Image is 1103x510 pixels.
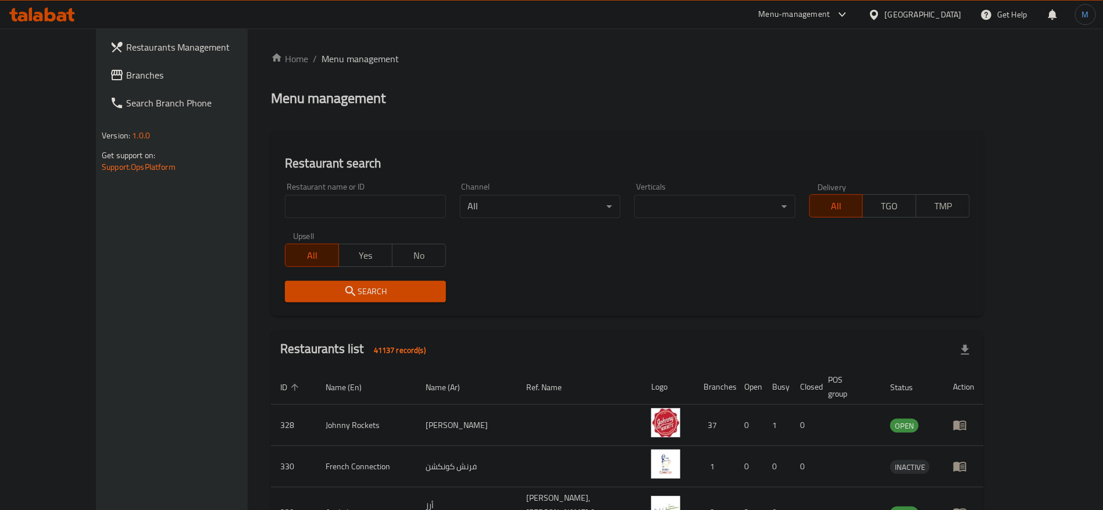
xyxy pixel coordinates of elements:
input: Search for restaurant name or ID.. [285,195,445,218]
label: Delivery [818,183,847,191]
th: Open [735,369,763,405]
td: 1 [694,446,735,487]
button: TGO [862,194,916,217]
td: 0 [791,446,819,487]
td: 37 [694,405,735,446]
div: Total records count [367,341,433,359]
td: 1 [763,405,791,446]
span: All [290,247,334,264]
span: Name (En) [326,380,377,394]
span: Branches [126,68,271,82]
button: TMP [916,194,970,217]
div: INACTIVE [890,460,930,474]
td: 0 [735,405,763,446]
button: All [285,244,339,267]
td: [PERSON_NAME] [416,405,517,446]
a: Restaurants Management [101,33,280,61]
td: Johnny Rockets [316,405,416,446]
span: Search Branch Phone [126,96,271,110]
span: Yes [344,247,388,264]
td: 0 [735,446,763,487]
a: Branches [101,61,280,89]
td: 0 [763,446,791,487]
td: French Connection [316,446,416,487]
span: M [1082,8,1089,21]
span: Ref. Name [527,380,577,394]
label: Upsell [293,232,315,240]
span: Name (Ar) [426,380,475,394]
span: ID [280,380,302,394]
div: ​ [634,195,795,218]
span: OPEN [890,419,919,433]
th: Logo [642,369,694,405]
div: Menu [953,418,975,432]
h2: Restaurant search [285,155,970,172]
nav: breadcrumb [271,52,984,66]
span: No [397,247,441,264]
td: 0 [791,405,819,446]
div: Menu [953,459,975,473]
span: Version: [102,128,130,143]
span: Menu management [322,52,399,66]
span: Get support on: [102,148,155,163]
h2: Restaurants list [280,340,433,359]
td: فرنش كونكشن [416,446,517,487]
td: 328 [271,405,316,446]
a: Search Branch Phone [101,89,280,117]
span: POS group [828,373,867,401]
span: 1.0.0 [132,128,150,143]
img: French Connection [651,450,680,479]
button: Yes [338,244,392,267]
li: / [313,52,317,66]
span: Status [890,380,928,394]
span: Restaurants Management [126,40,271,54]
button: No [392,244,446,267]
button: Search [285,281,445,302]
span: TMP [921,198,965,215]
span: INACTIVE [890,461,930,474]
div: Menu-management [759,8,830,22]
th: Closed [791,369,819,405]
span: Search [294,284,436,299]
th: Busy [763,369,791,405]
th: Branches [694,369,735,405]
th: Action [944,369,984,405]
div: Export file [951,336,979,364]
span: TGO [868,198,912,215]
button: All [809,194,863,217]
span: 41137 record(s) [367,345,433,356]
a: Home [271,52,308,66]
img: Johnny Rockets [651,408,680,437]
div: [GEOGRAPHIC_DATA] [885,8,962,21]
span: All [815,198,859,215]
h2: Menu management [271,89,385,108]
a: Support.OpsPlatform [102,159,176,174]
td: 330 [271,446,316,487]
div: All [460,195,620,218]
